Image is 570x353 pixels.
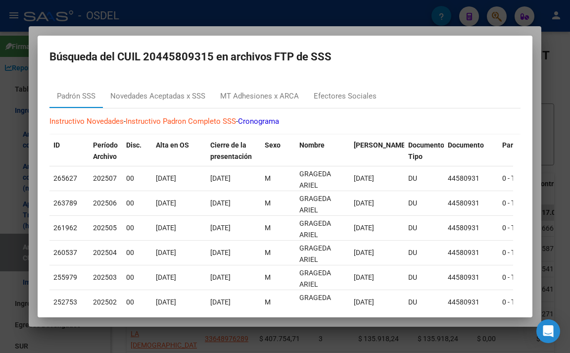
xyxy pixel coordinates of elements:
span: [DATE] [354,273,374,281]
div: 44580931 [448,247,494,258]
span: 261962 [53,224,77,232]
span: [DATE] [354,298,374,306]
div: 44580931 [448,272,494,283]
span: Documento [448,141,484,149]
span: [DATE] [156,199,176,207]
span: Parentesco [502,141,538,149]
div: 44580931 [448,173,494,184]
div: DU [408,198,440,209]
datatable-header-cell: ID [49,135,89,167]
a: Instructivo Padron Completo SSS [126,117,236,126]
div: 00 [126,198,148,209]
div: 44580931 [448,297,494,308]
span: [DATE] [354,199,374,207]
span: [DATE] [156,298,176,306]
span: [DATE] [210,174,231,182]
span: Cierre de la presentación [210,141,252,160]
span: 202502 [93,298,117,306]
div: 00 [126,272,148,283]
span: [DATE] [210,199,231,207]
span: Disc. [126,141,142,149]
span: GRAGEDA ARIEL [299,244,331,263]
div: DU [408,297,440,308]
div: DU [408,222,440,234]
span: [DATE] [210,273,231,281]
datatable-header-cell: Cierre de la presentación [206,135,261,167]
span: GRAGEDA ARIEL [299,294,331,313]
div: Padrón SSS [57,91,95,102]
span: Sexo [265,141,281,149]
span: Nombre [299,141,325,149]
div: 00 [126,222,148,234]
div: 00 [126,173,148,184]
datatable-header-cell: Documento Tipo [404,135,444,167]
span: 252753 [53,298,77,306]
datatable-header-cell: Disc. [122,135,152,167]
span: 202506 [93,199,117,207]
span: GRAGEDA ARIEL [299,269,331,288]
span: GRAGEDA ARIEL [299,219,331,239]
span: [DATE] [156,273,176,281]
span: [DATE] [210,249,231,256]
span: M [265,273,271,281]
span: 202504 [93,249,117,256]
div: Efectores Sociales [314,91,377,102]
div: 44580931 [448,198,494,209]
div: 44580931 [448,222,494,234]
span: [DATE] [156,174,176,182]
datatable-header-cell: Nombre [295,135,350,167]
span: 202503 [93,273,117,281]
span: Período Archivo [93,141,118,160]
div: DU [408,272,440,283]
datatable-header-cell: Alta en OS [152,135,206,167]
span: M [265,199,271,207]
span: GRAGEDA ARIEL [299,170,331,189]
span: Alta en OS [156,141,189,149]
span: GRAGEDA ARIEL [299,195,331,214]
span: [PERSON_NAME]. [354,141,409,149]
a: Cronograma [238,117,279,126]
span: M [265,174,271,182]
span: [DATE] [156,224,176,232]
span: 265627 [53,174,77,182]
datatable-header-cell: Parentesco [498,135,553,167]
span: 260537 [53,249,77,256]
datatable-header-cell: Período Archivo [89,135,122,167]
span: M [265,298,271,306]
span: 0 - Titular [502,199,531,207]
h2: Búsqueda del CUIL 20445809315 en archivos FTP de SSS [49,48,521,66]
span: M [265,249,271,256]
span: 0 - Titular [502,298,531,306]
div: Open Intercom Messenger [536,319,560,343]
datatable-header-cell: Documento [444,135,498,167]
span: Documento Tipo [408,141,444,160]
div: 00 [126,247,148,258]
span: [DATE] [354,249,374,256]
div: MT Adhesiones x ARCA [220,91,299,102]
span: ID [53,141,60,149]
div: Novedades Aceptadas x SSS [110,91,205,102]
span: [DATE] [354,224,374,232]
a: Instructivo Novedades [49,117,124,126]
div: DU [408,173,440,184]
span: M [265,224,271,232]
span: 0 - Titular [502,224,531,232]
span: [DATE] [156,249,176,256]
span: 202505 [93,224,117,232]
span: [DATE] [210,298,231,306]
span: [DATE] [210,224,231,232]
datatable-header-cell: Fecha Nac. [350,135,404,167]
span: 0 - Titular [502,249,531,256]
span: 255979 [53,273,77,281]
span: 263789 [53,199,77,207]
datatable-header-cell: Sexo [261,135,295,167]
span: 202507 [93,174,117,182]
span: [DATE] [354,174,374,182]
span: 0 - Titular [502,273,531,281]
div: DU [408,247,440,258]
span: 0 - Titular [502,174,531,182]
p: - - [49,116,521,127]
div: 00 [126,297,148,308]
